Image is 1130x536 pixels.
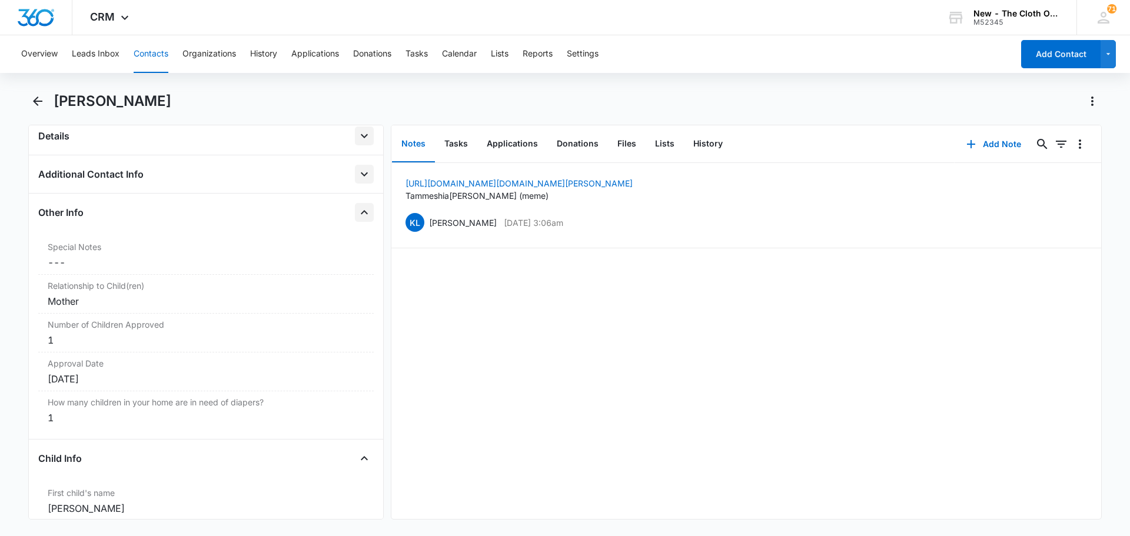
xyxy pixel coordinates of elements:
div: Number of Children Approved1 [38,314,374,352]
h4: Additional Contact Info [38,167,144,181]
a: [URL][DOMAIN_NAME][DOMAIN_NAME][PERSON_NAME] [406,178,633,188]
div: notifications count [1107,4,1116,14]
button: Applications [291,35,339,73]
label: Approval Date [48,357,364,369]
div: [PERSON_NAME] [48,501,364,515]
button: Overview [21,35,58,73]
button: Tasks [435,126,477,162]
button: Open [355,126,374,145]
p: [DATE] 3:06am [504,217,563,229]
button: Calendar [442,35,477,73]
button: Notes [392,126,435,162]
button: Lists [646,126,684,162]
label: Special Notes [48,241,364,253]
button: Back [28,92,46,111]
div: How many children in your home are in need of diapers?1 [38,391,374,430]
h1: [PERSON_NAME] [54,92,171,110]
button: Actions [1083,92,1102,111]
p: [PERSON_NAME] [429,217,497,229]
div: First child's name[PERSON_NAME] [38,482,374,521]
button: Tasks [406,35,428,73]
button: Search... [1033,135,1052,154]
button: Close [355,449,374,468]
dd: --- [48,255,364,269]
button: Add Note [955,130,1033,158]
span: KL [406,213,424,232]
div: Mother [48,294,364,308]
button: Filters [1052,135,1071,154]
label: Relationship to Child(ren) [48,279,364,292]
button: Lists [491,35,508,73]
div: 1 [48,333,364,347]
label: First child's name [48,487,364,499]
div: account id [973,18,1059,26]
button: Overflow Menu [1071,135,1089,154]
button: Files [608,126,646,162]
h4: Other Info [38,205,84,219]
button: History [250,35,277,73]
label: How many children in your home are in need of diapers? [48,396,364,408]
div: Relationship to Child(ren)Mother [38,275,374,314]
span: CRM [90,11,115,23]
p: Tammeshia [PERSON_NAME] (meme) [406,189,633,202]
div: [DATE] [48,372,364,386]
button: History [684,126,732,162]
h4: Details [38,129,69,143]
h4: Child Info [38,451,82,465]
button: Close [355,203,374,222]
div: Special Notes--- [38,236,374,275]
button: Open [355,165,374,184]
div: 1 [48,411,364,425]
button: Organizations [182,35,236,73]
button: Reports [523,35,553,73]
button: Applications [477,126,547,162]
button: Leads Inbox [72,35,119,73]
button: Contacts [134,35,168,73]
button: Donations [353,35,391,73]
div: Approval Date[DATE] [38,352,374,391]
button: Donations [547,126,608,162]
label: Number of Children Approved [48,318,364,331]
div: account name [973,9,1059,18]
button: Settings [567,35,599,73]
button: Add Contact [1021,40,1101,68]
span: 71 [1107,4,1116,14]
